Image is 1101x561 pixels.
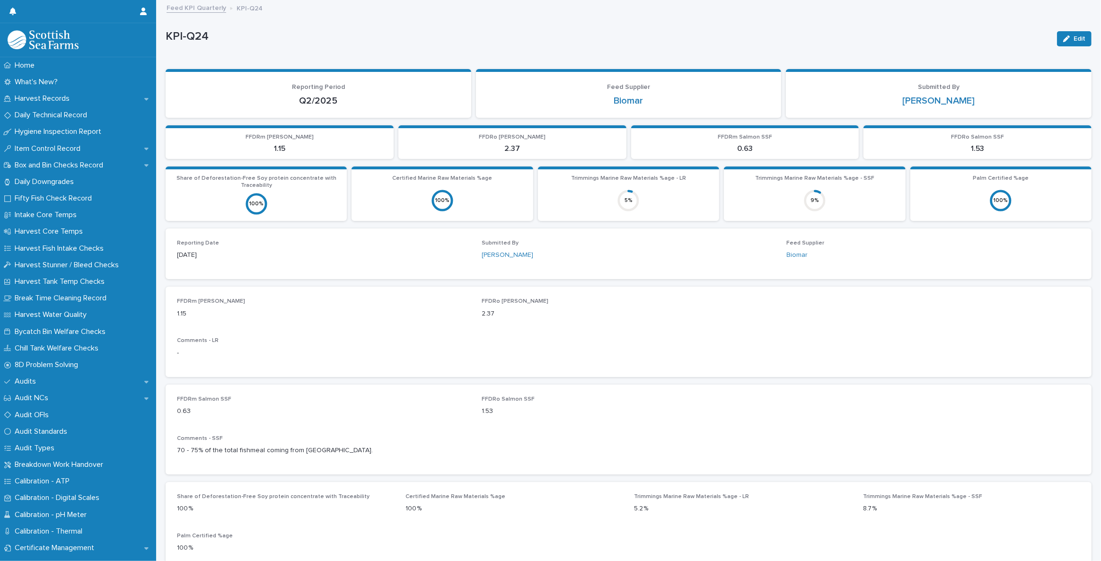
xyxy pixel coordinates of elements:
span: Palm Certified %age [177,533,233,539]
span: Submitted By [482,240,519,246]
p: 5.2 % [634,504,852,514]
p: Calibration - pH Meter [11,510,94,519]
a: [PERSON_NAME] [903,95,975,106]
button: Edit [1057,31,1092,46]
span: Submitted By [918,84,960,90]
p: 100 % [177,504,394,514]
span: Trimmings Marine Raw Materials %age - LR [571,175,686,181]
p: KPI-Q24 [166,30,1049,44]
p: Audit NCs [11,394,56,403]
p: Q2/2025 [177,95,460,106]
span: Feed Supplier [787,240,825,246]
span: FFDRm Salmon SSF [718,134,772,140]
p: 0.63 [637,144,854,153]
p: Chill Tank Welfare Checks [11,344,106,353]
p: 8D Problem Solving [11,360,86,369]
div: 9 % [803,197,826,204]
span: Reporting Period [292,84,345,90]
div: 5 % [617,197,640,204]
span: FFDRm Salmon SSF [177,396,231,402]
p: Break Time Cleaning Record [11,294,114,303]
span: FFDRo Salmon SSF [482,396,535,402]
p: 100 % [405,504,623,514]
p: Breakdown Work Handover [11,460,111,469]
p: Audit Types [11,444,62,453]
a: [PERSON_NAME] [482,250,533,260]
span: FFDRm [PERSON_NAME] [246,134,314,140]
p: Harvest Records [11,94,77,103]
p: Calibration - Thermal [11,527,90,536]
p: Box and Bin Checks Record [11,161,111,170]
span: Reporting Date [177,240,219,246]
p: Harvest Stunner / Bleed Checks [11,261,126,270]
p: 2.37 [404,144,621,153]
span: FFDRo [PERSON_NAME] [479,134,546,140]
span: Comments - SSF [177,436,223,441]
p: Item Control Record [11,144,88,153]
p: Audit OFIs [11,411,56,420]
p: Calibration - ATP [11,477,77,486]
span: Edit [1074,35,1085,42]
p: Harvest Fish Intake Checks [11,244,111,253]
p: Daily Downgrades [11,177,81,186]
p: Harvest Tank Temp Checks [11,277,112,286]
span: Comments - LR [177,338,219,343]
p: Calibration - Digital Scales [11,493,107,502]
p: 100 % [177,543,394,553]
p: What's New? [11,78,65,87]
p: 70 - 75% of the total fishmeal coming from [GEOGRAPHIC_DATA]. [177,446,1080,456]
p: Hygiene Inspection Report [11,127,109,136]
p: [DATE] [177,250,470,260]
p: 8.7 % [863,504,1080,514]
p: 2.37 [482,309,775,319]
div: 100 % [431,197,454,204]
div: 100 % [989,197,1012,204]
span: Palm Certified %age [973,175,1029,181]
p: - [177,348,1080,358]
p: Certificate Management [11,543,102,552]
p: 1.15 [171,144,388,153]
p: Harvest Core Temps [11,227,90,236]
a: Feed KPI Quarterly [167,2,226,13]
p: Audit Standards [11,427,75,436]
p: 1.53 [482,406,775,416]
a: Biomar [787,250,808,260]
p: Harvest Water Quality [11,310,94,319]
p: Home [11,61,42,70]
span: Share of Deforestation-Free Soy protein concentrate with Traceability [177,494,370,500]
span: Trimmings Marine Raw Materials %age - SSF [755,175,874,181]
span: Feed Supplier [607,84,650,90]
p: Fifty Fish Check Record [11,194,99,203]
div: 100 % [245,201,268,207]
span: Share of Deforestation-Free Soy protein concentrate with Traceability [176,175,336,188]
span: FFDRo [PERSON_NAME] [482,298,548,304]
span: Certified Marine Raw Materials %age [393,175,493,181]
p: Audits [11,377,44,386]
p: Intake Core Temps [11,210,84,219]
span: Certified Marine Raw Materials %age [405,494,505,500]
p: 0.63 [177,406,470,416]
img: mMrefqRFQpe26GRNOUkG [8,30,79,49]
p: KPI-Q24 [237,2,263,13]
span: FFDRm [PERSON_NAME] [177,298,245,304]
p: 1.53 [869,144,1086,153]
a: Biomar [614,95,643,106]
p: Daily Technical Record [11,111,95,120]
span: Trimmings Marine Raw Materials %age - LR [634,494,749,500]
span: FFDRo Salmon SSF [951,134,1004,140]
span: Trimmings Marine Raw Materials %age - SSF [863,494,982,500]
p: Bycatch Bin Welfare Checks [11,327,113,336]
p: 1.15 [177,309,470,319]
